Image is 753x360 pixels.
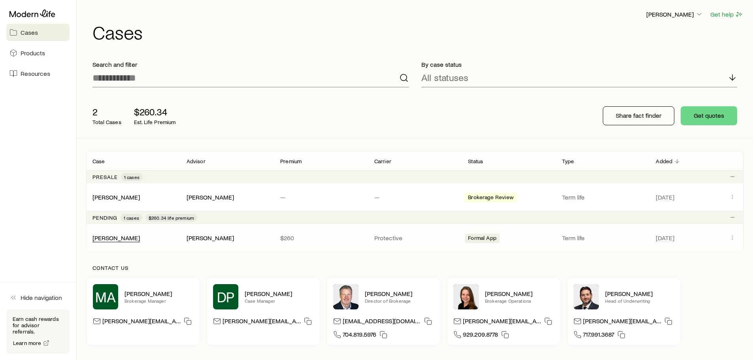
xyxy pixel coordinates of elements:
span: Learn more [13,340,42,346]
img: Bryan Simmons [574,284,599,309]
p: All statuses [421,72,468,83]
button: Hide navigation [6,289,70,306]
p: Total Cases [92,119,121,125]
p: Term life [562,193,644,201]
p: [PERSON_NAME] [125,290,193,298]
p: Premium [280,158,302,164]
button: Get quotes [681,106,737,125]
p: Contact us [92,265,737,271]
p: Term life [562,234,644,242]
p: Share fact finder [616,111,661,119]
p: Advisor [187,158,206,164]
p: Est. Life Premium [134,119,176,125]
span: [DATE] [656,193,674,201]
img: Ellen Wall [453,284,479,309]
p: Added [656,158,672,164]
p: Brokerage Manager [125,298,193,304]
span: 704.819.5976 [343,330,376,341]
p: — [374,193,456,201]
span: 1 cases [124,174,140,180]
div: Earn cash rewards for advisor referrals.Learn more [6,309,70,354]
a: Cases [6,24,70,41]
button: Share fact finder [603,106,674,125]
p: Earn cash rewards for advisor referrals. [13,316,63,335]
div: [PERSON_NAME] [92,193,140,202]
span: 717.991.3687 [583,330,614,341]
p: By case status [421,60,738,68]
p: Brokerage Operations [485,298,554,304]
p: Pending [92,215,117,221]
span: 1 cases [124,215,139,221]
h1: Cases [92,23,744,41]
p: Status [468,158,483,164]
p: Search and filter [92,60,409,68]
p: Presale [92,174,118,180]
p: [PERSON_NAME] [245,290,313,298]
p: — [280,193,362,201]
div: Client cases [86,151,744,252]
p: [PERSON_NAME] [365,290,434,298]
span: Formal App [468,235,496,243]
p: [PERSON_NAME] [646,10,703,18]
p: Case [92,158,105,164]
button: [PERSON_NAME] [646,10,704,19]
img: Trey Wall [333,284,359,309]
a: Resources [6,65,70,82]
a: [PERSON_NAME] [92,234,140,241]
p: Case Manager [245,298,313,304]
span: Products [21,49,45,57]
span: Hide navigation [21,294,62,302]
p: Type [562,158,574,164]
p: [PERSON_NAME][EMAIL_ADDRESS][DOMAIN_NAME] [463,317,541,328]
p: Head of Underwriting [605,298,674,304]
p: Carrier [374,158,391,164]
div: [PERSON_NAME] [187,234,234,242]
span: MA [95,289,116,305]
p: [PERSON_NAME] [485,290,554,298]
div: [PERSON_NAME] [187,193,234,202]
p: [PERSON_NAME][EMAIL_ADDRESS][PERSON_NAME][DOMAIN_NAME] [102,317,181,328]
p: [PERSON_NAME][EMAIL_ADDRESS][DOMAIN_NAME] [583,317,661,328]
span: [DATE] [656,234,674,242]
p: $260 [280,234,362,242]
p: Protective [374,234,456,242]
span: Cases [21,28,38,36]
p: [PERSON_NAME][EMAIL_ADDRESS][DOMAIN_NAME] [223,317,301,328]
span: Brokerage Review [468,194,513,202]
a: [PERSON_NAME] [92,193,140,201]
p: $260.34 [134,106,176,117]
span: $260.34 life premium [149,215,194,221]
button: Get help [710,10,744,19]
span: Resources [21,70,50,77]
a: Products [6,44,70,62]
p: [PERSON_NAME] [605,290,674,298]
p: [EMAIL_ADDRESS][DOMAIN_NAME] [343,317,421,328]
span: 929.209.8778 [463,330,498,341]
p: 2 [92,106,121,117]
p: Director of Brokerage [365,298,434,304]
span: DP [217,289,235,305]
